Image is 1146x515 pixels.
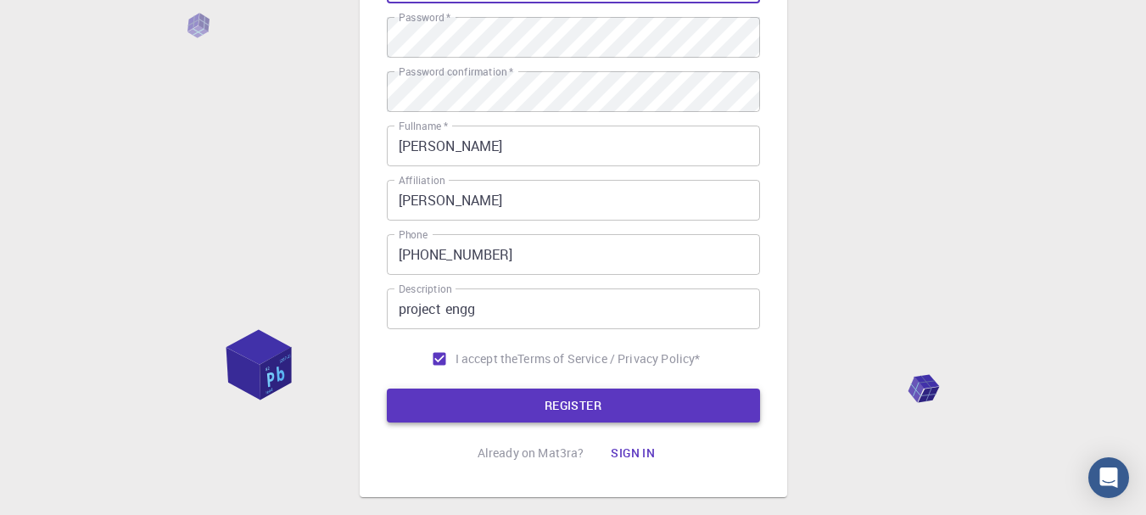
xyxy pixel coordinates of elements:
[399,64,513,79] label: Password confirmation
[399,173,444,188] label: Affiliation
[399,282,452,296] label: Description
[399,10,450,25] label: Password
[478,445,584,462] p: Already on Mat3ra?
[387,389,760,423] button: REGISTER
[1088,457,1129,498] div: Open Intercom Messenger
[517,350,700,367] a: Terms of Service / Privacy Policy*
[597,436,668,470] button: Sign in
[399,119,448,133] label: Fullname
[399,227,428,242] label: Phone
[517,350,700,367] p: Terms of Service / Privacy Policy *
[456,350,518,367] span: I accept the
